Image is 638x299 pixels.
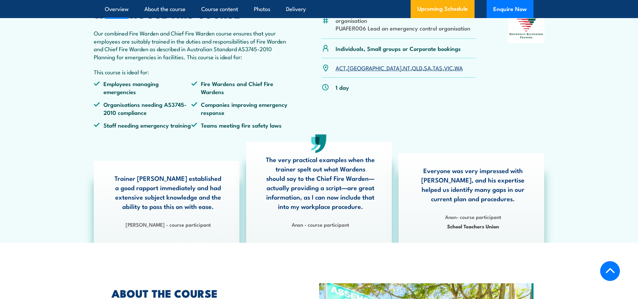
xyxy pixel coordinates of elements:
a: VIC [444,64,453,72]
p: , , , , , , , [336,64,463,72]
a: WA [454,64,463,72]
li: Organisations needing AS3745-2010 compliance [94,100,192,116]
p: The very practical examples when the trainer spelt out what Wardens should say to the Chief Fire ... [266,155,375,211]
a: [GEOGRAPHIC_DATA] [348,64,402,72]
li: Staff needing emergency training [94,121,192,129]
p: Trainer [PERSON_NAME] established a good rapport immediately and had extensive subject knowledge ... [114,173,223,211]
a: SA [424,64,431,72]
a: TAS [433,64,442,72]
li: Fire Wardens and Chief Fire Wardens [191,80,289,95]
img: Nationally Recognised Training logo. [508,9,545,43]
a: QLD [412,64,422,72]
h2: WHY CHOOSE THIS COURSE [94,9,289,18]
strong: Anon- course participant [445,213,501,220]
li: PUAFER006 Lead an emergency control organisation [336,24,476,32]
li: Companies improving emergency response [191,100,289,116]
a: NT [403,64,410,72]
p: This course is ideal for: [94,68,289,76]
p: 1 day [336,83,349,91]
strong: [PERSON_NAME] - course participant [126,221,211,228]
p: Our combined Fire Warden and Chief Fire Warden course ensures that your employees are suitably tr... [94,29,289,61]
p: Everyone was very impressed with [PERSON_NAME], and his expertise helped us identify many gaps in... [418,166,527,203]
li: Employees managing emergencies [94,80,192,95]
h2: ABOUT THE COURSE [112,288,288,298]
a: ACT [336,64,346,72]
strong: Anon - course participant [292,221,349,228]
p: Individuals, Small groups or Corporate bookings [336,45,461,52]
li: Teams meeting fire safety laws [191,121,289,129]
span: School Teachers Union [418,222,527,230]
